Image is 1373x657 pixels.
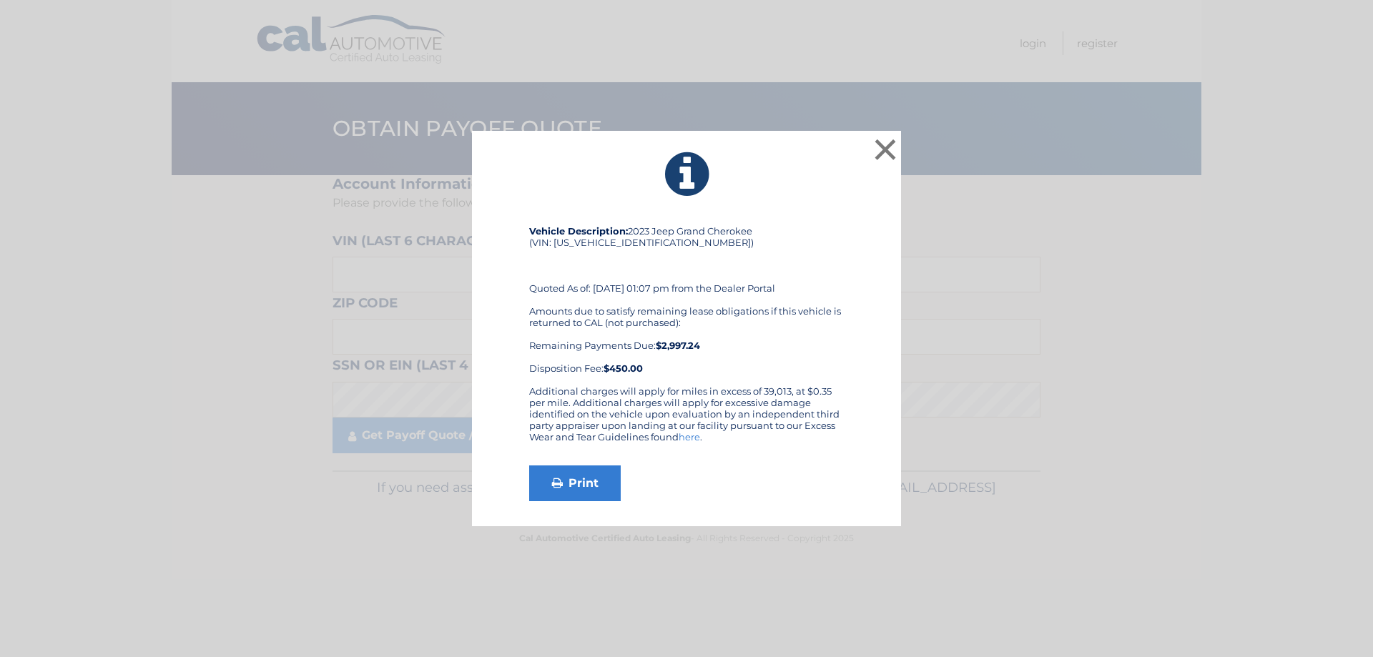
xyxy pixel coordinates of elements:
strong: Vehicle Description: [529,225,628,237]
a: here [679,431,700,443]
b: $2,997.24 [656,340,700,351]
div: 2023 Jeep Grand Cherokee (VIN: [US_VEHICLE_IDENTIFICATION_NUMBER]) Quoted As of: [DATE] 01:07 pm ... [529,225,844,385]
div: Amounts due to satisfy remaining lease obligations if this vehicle is returned to CAL (not purcha... [529,305,844,374]
strong: $450.00 [604,362,643,374]
a: Print [529,465,621,501]
button: × [871,135,900,164]
div: Additional charges will apply for miles in excess of 39,013, at $0.35 per mile. Additional charge... [529,385,844,454]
